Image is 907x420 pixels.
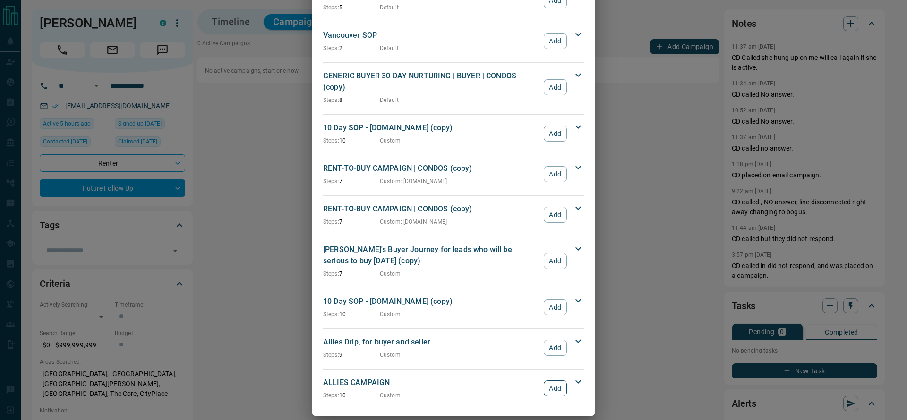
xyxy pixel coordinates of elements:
p: 7 [323,177,380,185]
button: Add [544,166,567,182]
p: 9 [323,351,380,359]
p: 10 [323,310,380,319]
div: Allies Drip, for buyer and sellerSteps:9CustomAdd [323,335,584,361]
p: 2 [323,44,380,52]
span: Steps: [323,352,339,358]
span: Steps: [323,178,339,185]
p: Custom [380,310,401,319]
span: Steps: [323,218,339,225]
p: RENT-TO-BUY CAMPAIGN | CONDOS (copy) [323,203,539,215]
p: Default [380,44,399,52]
span: Steps: [323,97,339,103]
span: Steps: [323,45,339,51]
p: Vancouver SOP [323,30,539,41]
button: Add [544,79,567,95]
p: RENT-TO-BUY CAMPAIGN | CONDOS (copy) [323,163,539,174]
button: Add [544,207,567,223]
span: Steps: [323,137,339,144]
button: Add [544,126,567,142]
p: Custom : [DOMAIN_NAME] [380,177,447,185]
div: 10 Day SOP - [DOMAIN_NAME] (copy)Steps:10CustomAdd [323,120,584,147]
p: Custom [380,351,401,359]
div: ALLIES CAMPAIGNSteps:10CustomAdd [323,375,584,402]
p: Default [380,3,399,12]
span: Steps: [323,270,339,277]
button: Add [544,299,567,315]
button: Add [544,380,567,396]
p: 7 [323,269,380,278]
p: Custom [380,136,401,145]
p: 7 [323,218,380,226]
p: ALLIES CAMPAIGN [323,377,539,388]
button: Add [544,340,567,356]
p: 10 Day SOP - [DOMAIN_NAME] (copy) [323,122,539,134]
span: Steps: [323,4,339,11]
p: 8 [323,96,380,104]
span: Steps: [323,311,339,318]
span: Steps: [323,392,339,399]
p: 10 [323,136,380,145]
div: Vancouver SOPSteps:2DefaultAdd [323,28,584,54]
button: Add [544,253,567,269]
p: Custom [380,269,401,278]
p: Default [380,96,399,104]
div: RENT-TO-BUY CAMPAIGN | CONDOS (copy)Steps:7Custom: [DOMAIN_NAME]Add [323,202,584,228]
p: Custom : [DOMAIN_NAME] [380,218,447,226]
p: 10 Day SOP - [DOMAIN_NAME] (copy) [323,296,539,307]
p: GENERIC BUYER 30 DAY NURTURING | BUYER | CONDOS (copy) [323,70,539,93]
div: RENT-TO-BUY CAMPAIGN | CONDOS (copy)Steps:7Custom: [DOMAIN_NAME]Add [323,161,584,187]
button: Add [544,33,567,49]
p: Allies Drip, for buyer and seller [323,336,539,348]
div: GENERIC BUYER 30 DAY NURTURING | BUYER | CONDOS (copy)Steps:8DefaultAdd [323,68,584,106]
p: 5 [323,3,380,12]
p: [PERSON_NAME]'s Buyer Journey for leads who will be serious to buy [DATE] (copy) [323,244,539,267]
p: Custom [380,391,401,400]
p: 10 [323,391,380,400]
div: [PERSON_NAME]'s Buyer Journey for leads who will be serious to buy [DATE] (copy)Steps:7CustomAdd [323,242,584,280]
div: 10 Day SOP - [DOMAIN_NAME] (copy)Steps:10CustomAdd [323,294,584,320]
